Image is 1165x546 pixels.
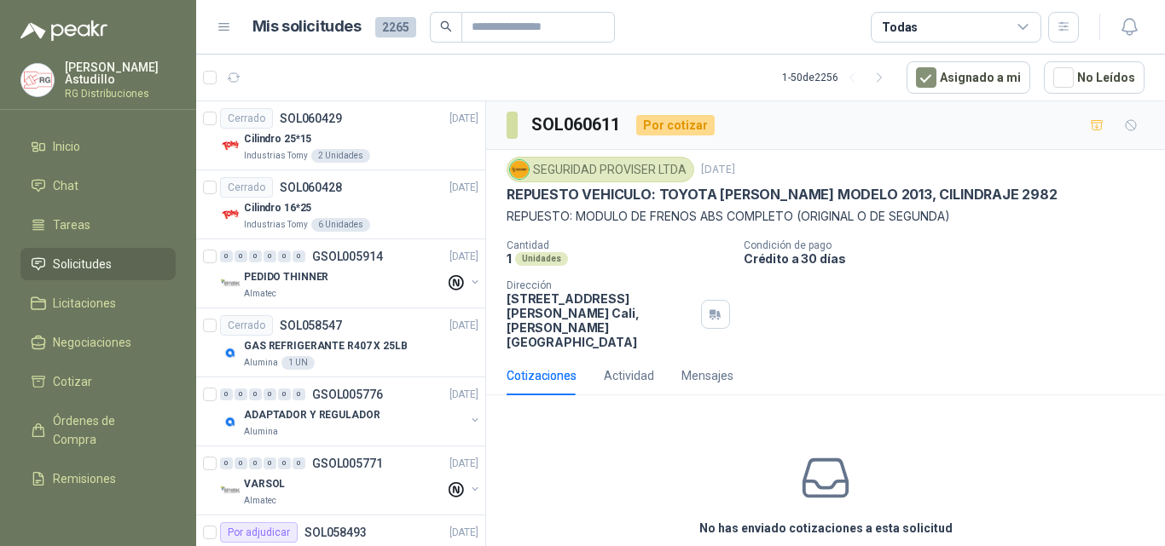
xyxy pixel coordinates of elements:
img: Logo peakr [20,20,107,41]
a: Negociaciones [20,326,176,359]
div: 0 [264,250,276,262]
div: Todas [882,18,918,37]
p: REPUESTO VEHICULO: TOYOTA [PERSON_NAME] MODELO 2013, CILINDRAJE 2982 [507,186,1058,204]
div: 0 [235,388,247,400]
span: Remisiones [53,469,116,488]
div: Cerrado [220,177,273,198]
a: Inicio [20,130,176,163]
p: GSOL005776 [312,388,383,400]
p: Alumina [244,425,278,439]
p: [DATE] [449,456,478,472]
a: Configuración [20,502,176,534]
div: Mensajes [681,366,733,385]
p: VARSOL [244,476,285,492]
div: Cerrado [220,315,273,336]
div: 0 [220,250,233,262]
a: Cotizar [20,365,176,398]
p: GSOL005914 [312,250,383,262]
div: 0 [293,250,305,262]
p: Cilindro 16*25 [244,200,311,216]
a: 0 0 0 0 0 0 GSOL005776[DATE] Company LogoADAPTADOR Y REGULADORAlumina [220,384,482,439]
a: 0 0 0 0 0 0 GSOL005771[DATE] Company LogoVARSOLAlmatec [220,453,482,508]
img: Company Logo [21,64,54,96]
p: Alumina [244,356,278,370]
p: [DATE] [449,318,478,334]
a: Chat [20,170,176,202]
a: Órdenes de Compra [20,405,176,456]
div: 0 [235,250,247,262]
p: Condición de pago [744,239,1158,251]
span: 2265 [375,17,416,37]
p: Industrias Tomy [244,218,308,232]
a: CerradoSOL058547[DATE] Company LogoGAS REFRIGERANTE R407 X 25LBAlumina1 UN [196,308,485,377]
img: Company Logo [220,204,241,225]
img: Company Logo [220,480,241,501]
p: GAS REFRIGERANTE R407 X 25LB [244,338,408,354]
div: SEGURIDAD PROVISER LTDA [507,157,694,182]
p: Almatec [244,494,276,508]
span: Chat [53,176,78,195]
p: [DATE] [449,387,478,403]
p: [DATE] [449,180,478,196]
p: Industrias Tomy [244,149,308,163]
p: Cilindro 25*15 [244,131,311,147]
p: SOL058493 [304,526,367,538]
a: CerradoSOL060428[DATE] Company LogoCilindro 16*25Industrias Tomy6 Unidades [196,170,485,239]
div: Por cotizar [636,115,715,135]
span: Negociaciones [53,333,131,352]
img: Company Logo [220,411,241,432]
div: 0 [278,457,291,469]
p: GSOL005771 [312,457,383,469]
img: Company Logo [220,135,241,156]
p: SOL060428 [280,181,342,193]
div: Por adjudicar [220,522,298,543]
div: 0 [249,388,262,400]
p: 1 [507,251,512,266]
span: search [440,20,452,32]
a: Remisiones [20,463,176,495]
p: RG Distribuciones [65,89,176,99]
div: Cotizaciones [507,366,577,385]
a: CerradoSOL060429[DATE] Company LogoCilindro 25*15Industrias Tomy2 Unidades [196,101,485,170]
a: 0 0 0 0 0 0 GSOL005914[DATE] Company LogoPEDIDO THINNERAlmatec [220,246,482,301]
p: [DATE] [449,111,478,127]
p: Crédito a 30 días [744,251,1158,266]
div: 0 [220,457,233,469]
span: Inicio [53,137,80,156]
span: Tareas [53,216,90,234]
div: Actividad [604,366,654,385]
span: Licitaciones [53,294,116,313]
a: Solicitudes [20,248,176,280]
div: 1 UN [281,356,315,370]
div: 0 [249,250,262,262]
h3: SOL060611 [531,112,623,138]
p: SOL058547 [280,319,342,331]
img: Company Logo [220,342,241,363]
a: Tareas [20,209,176,241]
div: 0 [278,388,291,400]
div: 0 [293,388,305,400]
button: No Leídos [1044,61,1145,94]
div: 0 [235,457,247,469]
div: 0 [278,250,291,262]
h3: No has enviado cotizaciones a esta solicitud [699,519,953,537]
p: PEDIDO THINNER [244,269,328,285]
span: Solicitudes [53,255,112,273]
p: Dirección [507,279,694,291]
p: [STREET_ADDRESS][PERSON_NAME] Cali , [PERSON_NAME][GEOGRAPHIC_DATA] [507,291,694,349]
span: Órdenes de Compra [53,411,159,449]
p: [DATE] [449,249,478,265]
div: 0 [249,457,262,469]
h1: Mis solicitudes [252,14,362,39]
div: 1 - 50 de 2256 [782,64,893,91]
div: 0 [220,388,233,400]
div: 2 Unidades [311,149,370,163]
p: [DATE] [701,162,735,178]
p: ADAPTADOR Y REGULADOR [244,407,380,423]
span: Cotizar [53,372,92,391]
a: Licitaciones [20,287,176,319]
div: Cerrado [220,108,273,129]
button: Asignado a mi [907,61,1030,94]
p: [DATE] [449,525,478,541]
img: Company Logo [220,273,241,294]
